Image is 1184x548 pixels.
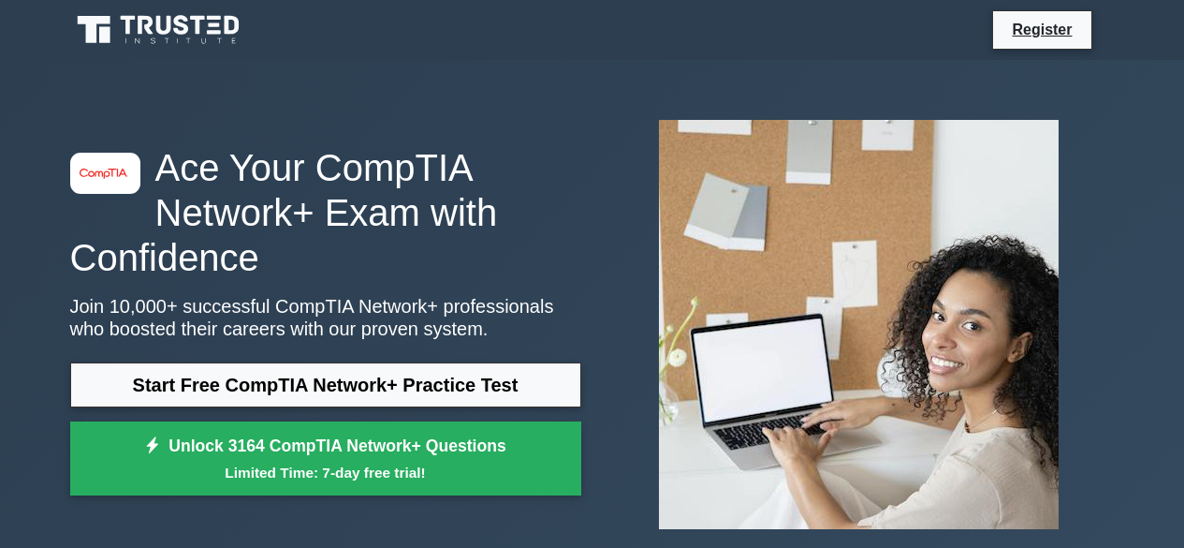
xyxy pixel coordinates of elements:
a: Register [1001,18,1083,41]
a: Unlock 3164 CompTIA Network+ QuestionsLimited Time: 7-day free trial! [70,422,581,496]
small: Limited Time: 7-day free trial! [94,462,558,483]
h1: Ace Your CompTIA Network+ Exam with Confidence [70,145,581,280]
p: Join 10,000+ successful CompTIA Network+ professionals who boosted their careers with our proven ... [70,295,581,340]
a: Start Free CompTIA Network+ Practice Test [70,363,581,407]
